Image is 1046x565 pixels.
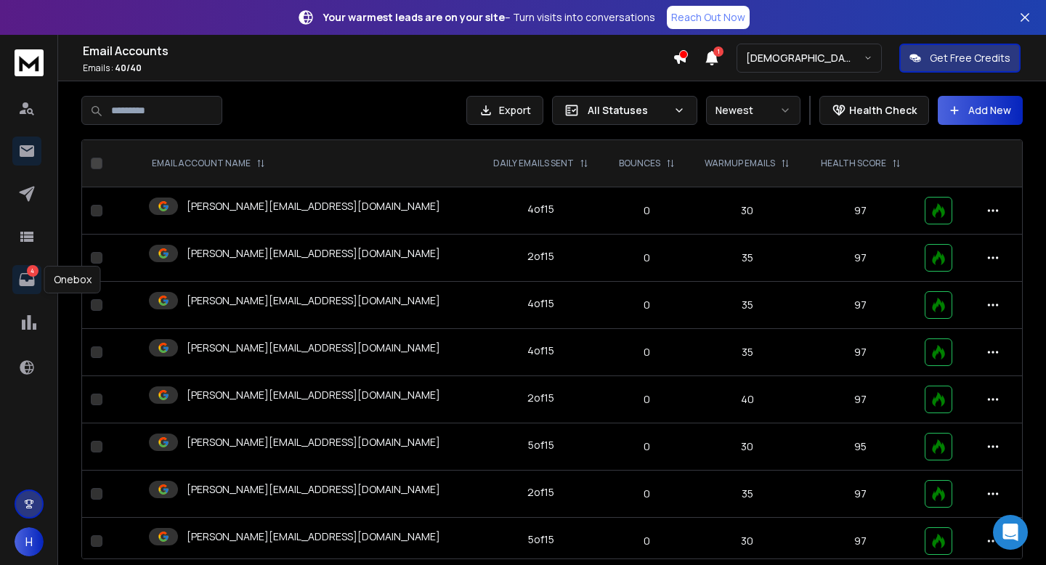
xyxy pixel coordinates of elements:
[613,487,681,501] p: 0
[689,376,806,423] td: 40
[930,51,1010,65] p: Get Free Credits
[15,527,44,556] button: H
[689,235,806,282] td: 35
[12,265,41,294] a: 4
[613,345,681,359] p: 0
[613,203,681,218] p: 0
[819,96,929,125] button: Health Check
[83,62,673,74] p: Emails :
[493,158,574,169] p: DAILY EMAILS SENT
[689,518,806,565] td: 30
[613,534,681,548] p: 0
[746,51,864,65] p: [DEMOGRAPHIC_DATA] <> Harsh SSA
[527,344,554,358] div: 4 of 15
[323,10,505,24] strong: Your warmest leads are on your site
[527,202,554,216] div: 4 of 15
[187,435,440,450] p: [PERSON_NAME][EMAIL_ADDRESS][DOMAIN_NAME]
[689,282,806,329] td: 35
[713,46,723,57] span: 1
[527,485,554,500] div: 2 of 15
[613,392,681,407] p: 0
[667,6,750,29] a: Reach Out Now
[671,10,745,25] p: Reach Out Now
[187,388,440,402] p: [PERSON_NAME][EMAIL_ADDRESS][DOMAIN_NAME]
[619,158,660,169] p: BOUNCES
[27,265,38,277] p: 4
[705,158,775,169] p: WARMUP EMAILS
[821,158,886,169] p: HEALTH SCORE
[689,329,806,376] td: 35
[323,10,655,25] p: – Turn visits into conversations
[899,44,1021,73] button: Get Free Credits
[689,471,806,518] td: 35
[527,296,554,311] div: 4 of 15
[527,391,554,405] div: 2 of 15
[187,246,440,261] p: [PERSON_NAME][EMAIL_ADDRESS][DOMAIN_NAME]
[849,103,917,118] p: Health Check
[806,376,916,423] td: 97
[613,251,681,265] p: 0
[187,293,440,308] p: [PERSON_NAME][EMAIL_ADDRESS][DOMAIN_NAME]
[528,438,554,452] div: 5 of 15
[689,423,806,471] td: 30
[806,423,916,471] td: 95
[83,42,673,60] h1: Email Accounts
[527,249,554,264] div: 2 of 15
[528,532,554,547] div: 5 of 15
[187,341,440,355] p: [PERSON_NAME][EMAIL_ADDRESS][DOMAIN_NAME]
[993,515,1028,550] div: Open Intercom Messenger
[689,187,806,235] td: 30
[115,62,142,74] span: 40 / 40
[613,298,681,312] p: 0
[806,329,916,376] td: 97
[588,103,668,118] p: All Statuses
[706,96,800,125] button: Newest
[806,471,916,518] td: 97
[466,96,543,125] button: Export
[613,439,681,454] p: 0
[15,49,44,76] img: logo
[806,518,916,565] td: 97
[938,96,1023,125] button: Add New
[152,158,265,169] div: EMAIL ACCOUNT NAME
[187,199,440,214] p: [PERSON_NAME][EMAIL_ADDRESS][DOMAIN_NAME]
[806,282,916,329] td: 97
[44,266,101,293] div: Onebox
[806,187,916,235] td: 97
[187,529,440,544] p: [PERSON_NAME][EMAIL_ADDRESS][DOMAIN_NAME]
[187,482,440,497] p: [PERSON_NAME][EMAIL_ADDRESS][DOMAIN_NAME]
[806,235,916,282] td: 97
